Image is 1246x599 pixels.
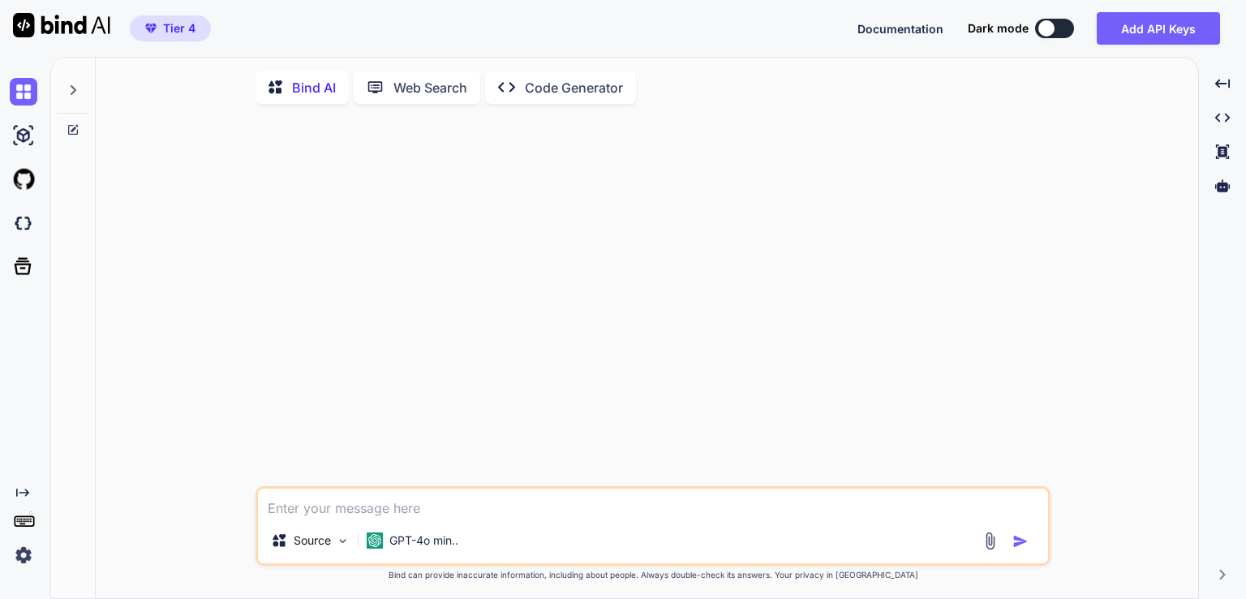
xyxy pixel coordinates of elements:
button: premiumTier 4 [130,15,211,41]
p: Source [294,532,331,549]
img: attachment [981,532,999,550]
img: Bind AI [13,13,110,37]
img: settings [10,541,37,569]
button: Add API Keys [1097,12,1220,45]
p: Code Generator [525,78,623,97]
span: Dark mode [968,20,1029,37]
p: Web Search [393,78,467,97]
img: darkCloudIdeIcon [10,209,37,237]
p: Bind can provide inaccurate information, including about people. Always double-check its answers.... [256,569,1051,581]
img: premium [145,24,157,33]
span: Tier 4 [163,20,195,37]
img: ai-studio [10,122,37,149]
p: GPT-4o min.. [389,532,458,549]
button: Documentation [857,20,943,37]
span: Documentation [857,22,943,36]
img: GPT-4o mini [367,532,383,549]
p: Bind AI [292,78,336,97]
img: Pick Models [336,534,350,548]
img: chat [10,78,37,106]
img: icon [1012,533,1029,549]
img: githubLight [10,166,37,193]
